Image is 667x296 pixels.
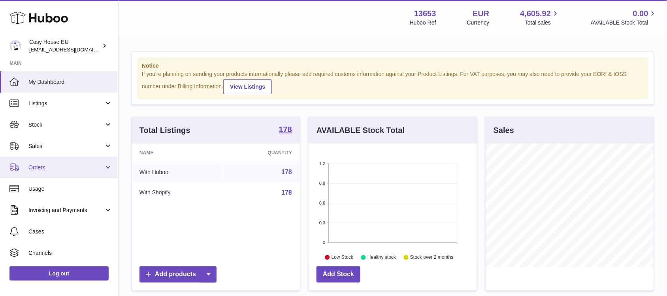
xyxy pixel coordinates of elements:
td: With Shopify [132,182,222,203]
div: Huboo Ref [410,19,436,27]
h3: Total Listings [139,125,190,136]
span: 4,605.92 [520,8,551,19]
a: Add Stock [317,266,360,283]
a: 4,605.92 Total sales [520,8,560,27]
text: 0 [323,240,325,245]
a: 178 [281,169,292,175]
a: 178 [281,189,292,196]
span: Sales [28,142,104,150]
span: My Dashboard [28,78,112,86]
span: Invoicing and Payments [28,207,104,214]
a: 0.00 AVAILABLE Stock Total [591,8,658,27]
span: Stock [28,121,104,129]
span: Cases [28,228,112,235]
a: Log out [9,266,109,281]
text: 0.6 [319,201,325,205]
span: Listings [28,100,104,107]
a: View Listings [223,79,272,94]
h3: AVAILABLE Stock Total [317,125,405,136]
span: AVAILABLE Stock Total [591,19,658,27]
div: Currency [467,19,490,27]
td: With Huboo [132,162,222,182]
text: Stock over 2 months [410,254,453,260]
span: [EMAIL_ADDRESS][DOMAIN_NAME] [29,46,116,53]
div: Cosy House EU [29,38,100,53]
th: Quantity [222,144,300,162]
img: supplychain@cosyhouse.de [9,40,21,52]
text: 1.2 [319,161,325,166]
span: 0.00 [633,8,648,19]
span: Orders [28,164,104,171]
strong: Notice [142,62,644,70]
span: Usage [28,185,112,193]
a: 178 [279,125,292,135]
text: 0.3 [319,220,325,225]
th: Name [132,144,222,162]
div: If you're planning on sending your products internationally please add required customs informati... [142,70,644,94]
strong: EUR [473,8,489,19]
h3: Sales [494,125,514,136]
span: Channels [28,249,112,257]
strong: 13653 [414,8,436,19]
text: Low Stock [332,254,354,260]
strong: 178 [279,125,292,133]
a: Add products [139,266,217,283]
text: 0.9 [319,181,325,186]
text: Healthy stock [367,254,396,260]
span: Total sales [525,19,560,27]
